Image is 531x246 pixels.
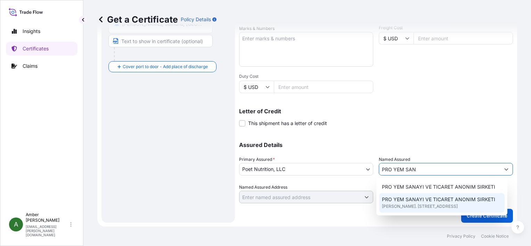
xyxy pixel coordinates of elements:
[447,233,475,239] p: Privacy Policy
[274,81,373,93] input: Enter amount
[382,183,495,190] span: PRO YEM SANAYI VE TICARET ANONIM SIRKETI
[23,28,40,35] p: Insights
[467,212,507,219] p: Create Certificate
[379,156,410,163] label: Named Assured
[26,224,69,237] p: [EMAIL_ADDRESS][PERSON_NAME][DOMAIN_NAME]
[500,163,513,175] button: Show suggestions
[379,181,505,213] div: Suggestions
[239,74,373,79] span: Duty Cost
[181,16,211,23] p: Policy Details
[123,63,208,70] span: Cover port to door - Add place of discharge
[382,196,495,203] span: PRO YEM SANAYI VE TICARET ANONIM SIRKETI
[382,203,458,210] span: [PERSON_NAME]. [STREET_ADDRESS]
[481,233,509,239] p: Cookie Notice
[239,142,513,148] p: Assured Details
[239,191,360,203] input: Named Assured Address
[248,120,327,127] span: This shipment has a letter of credit
[108,35,213,47] input: Text to appear on certificate
[379,163,500,175] input: Assured Name
[23,63,38,69] p: Claims
[242,166,285,173] span: Poet Nutrition, LLC
[97,14,178,25] p: Get a Certificate
[14,221,18,228] span: A
[239,156,275,163] span: Primary Assured
[26,212,69,223] p: Amber [PERSON_NAME]
[360,191,373,203] button: Show suggestions
[23,45,49,52] p: Certificates
[239,184,287,191] label: Named Assured Address
[239,108,513,114] p: Letter of Credit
